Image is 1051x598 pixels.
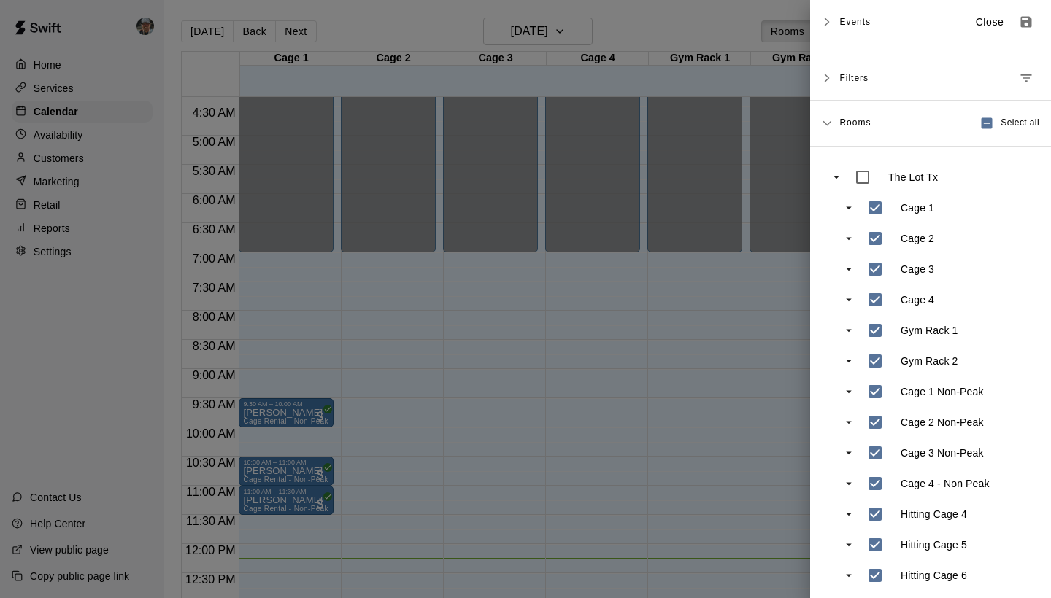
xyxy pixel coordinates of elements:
[901,201,934,215] p: Cage 1
[901,446,984,460] p: Cage 3 Non-Peak
[901,476,990,491] p: Cage 4 - Non Peak
[1001,116,1039,131] span: Select all
[901,568,967,583] p: Hitting Cage 6
[901,231,934,246] p: Cage 2
[810,56,1051,101] div: FiltersManage filters
[901,415,984,430] p: Cage 2 Non-Peak
[839,65,869,91] span: Filters
[839,9,871,35] span: Events
[966,10,1013,34] button: Close sidebar
[825,162,1036,591] ul: swift facility view
[901,354,958,368] p: Gym Rack 2
[901,507,967,521] p: Hitting Cage 4
[901,323,958,338] p: Gym Rack 1
[839,116,871,128] span: Rooms
[1013,65,1039,91] button: Manage filters
[901,384,984,399] p: Cage 1 Non-Peak
[901,262,934,276] p: Cage 3
[901,537,967,552] p: Hitting Cage 5
[888,170,938,185] p: The Lot Tx
[901,292,934,307] p: Cage 4
[1013,9,1039,35] button: Save as default view
[976,15,1004,30] p: Close
[810,101,1051,147] div: RoomsSelect all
